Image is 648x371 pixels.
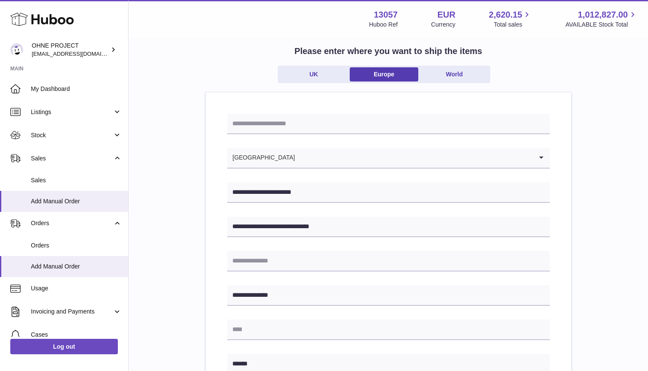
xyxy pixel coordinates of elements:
[31,176,122,184] span: Sales
[31,85,122,93] span: My Dashboard
[31,108,113,116] span: Listings
[32,42,109,58] div: OHNE PROJECT
[31,197,122,205] span: Add Manual Order
[10,339,118,354] a: Log out
[227,148,296,168] span: [GEOGRAPHIC_DATA]
[10,43,23,56] img: support@ohneproject.com
[294,45,482,57] h2: Please enter where you want to ship the items
[578,9,628,21] span: 1,012,827.00
[565,21,638,29] span: AVAILABLE Stock Total
[31,284,122,293] span: Usage
[31,131,113,139] span: Stock
[295,148,532,168] input: Search for option
[420,67,489,81] a: World
[31,308,113,316] span: Invoicing and Payments
[369,21,398,29] div: Huboo Ref
[437,9,455,21] strong: EUR
[489,9,522,21] span: 2,620.15
[31,154,113,163] span: Sales
[31,241,122,250] span: Orders
[489,9,532,29] a: 2,620.15 Total sales
[494,21,532,29] span: Total sales
[374,9,398,21] strong: 13057
[350,67,418,81] a: Europe
[32,50,126,57] span: [EMAIL_ADDRESS][DOMAIN_NAME]
[227,148,550,169] div: Search for option
[31,219,113,227] span: Orders
[279,67,348,81] a: UK
[31,262,122,271] span: Add Manual Order
[565,9,638,29] a: 1,012,827.00 AVAILABLE Stock Total
[431,21,456,29] div: Currency
[31,331,122,339] span: Cases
